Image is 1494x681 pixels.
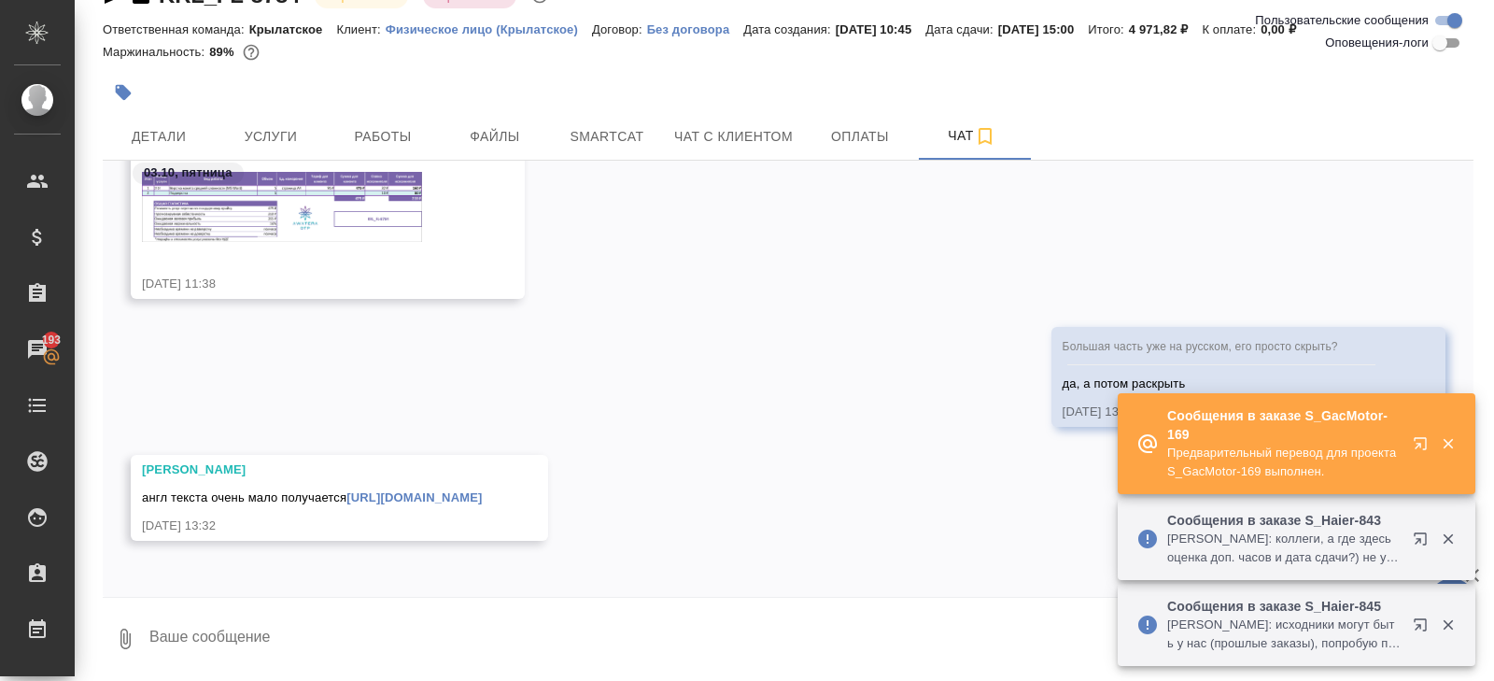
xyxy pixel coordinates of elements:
div: [DATE] 11:38 [142,275,459,293]
p: Маржинальность: [103,45,209,59]
p: К оплате: [1202,22,1261,36]
p: Предварительный перевод для проекта S_GacMotor-169 выполнен. [1167,444,1401,481]
button: Закрыть [1429,617,1467,633]
div: [DATE] 13:32 [142,517,483,535]
span: Услуги [226,125,316,149]
button: Закрыть [1429,435,1467,452]
button: Добавить тэг [103,72,144,113]
button: Закрыть [1429,531,1467,547]
p: 03.10, пятница [144,163,233,182]
span: Детали [114,125,204,149]
p: Клиент: [336,22,385,36]
p: [PERSON_NAME]: исходники могут быть у нас (прошлые заказы), попробую попросить указать номера хот... [1167,616,1401,653]
a: Без договора [647,21,744,36]
span: 193 [31,331,73,349]
span: Файлы [450,125,540,149]
span: англ текста очень мало получается [142,490,483,504]
p: 89% [209,45,238,59]
button: Открыть в новой вкладке [1402,606,1446,651]
p: Сообщения в заказе S_Haier-845 [1167,597,1401,616]
span: Чат с клиентом [674,125,793,149]
p: Договор: [592,22,647,36]
p: [DATE] 10:45 [836,22,926,36]
p: [DATE] 15:00 [998,22,1089,36]
button: 438.10 RUB; [239,40,263,64]
a: Физическое лицо (Крылатское) [386,21,592,36]
div: [PERSON_NAME] [142,461,483,479]
button: Открыть в новой вкладке [1402,425,1446,470]
svg: Подписаться [974,125,996,148]
span: Smartcat [562,125,652,149]
span: Оповещения-логи [1325,34,1429,52]
p: Сообщения в заказе S_Haier-843 [1167,511,1401,530]
p: Дата сдачи: [925,22,997,36]
p: Физическое лицо (Крылатское) [386,22,592,36]
img: KRL_FL-8784.png [142,172,422,242]
a: [URL][DOMAIN_NAME] [346,490,482,504]
span: Оплаты [815,125,905,149]
span: Работы [338,125,428,149]
a: 193 [5,326,70,373]
p: Без договора [647,22,744,36]
div: [DATE] 13:04 [1063,403,1380,421]
p: [PERSON_NAME]: коллеги, а где здесь оценка доп. часов и дата сдачи?) не увидела от вас, 2 часа ка... [1167,530,1401,567]
p: Дата создания: [743,22,835,36]
span: Пользовательские сообщения [1255,11,1429,30]
button: Открыть в новой вкладке [1402,520,1446,565]
p: 4 971,82 ₽ [1129,22,1203,36]
p: Сообщения в заказе S_GacMotor-169 [1167,406,1401,444]
span: Большая часть уже на русском, его просто скрыть? [1063,340,1338,353]
span: Чат [927,124,1017,148]
span: да, а потом раскрыть [1063,376,1186,390]
p: Крылатское [249,22,337,36]
p: Ответственная команда: [103,22,249,36]
p: Итого: [1088,22,1128,36]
